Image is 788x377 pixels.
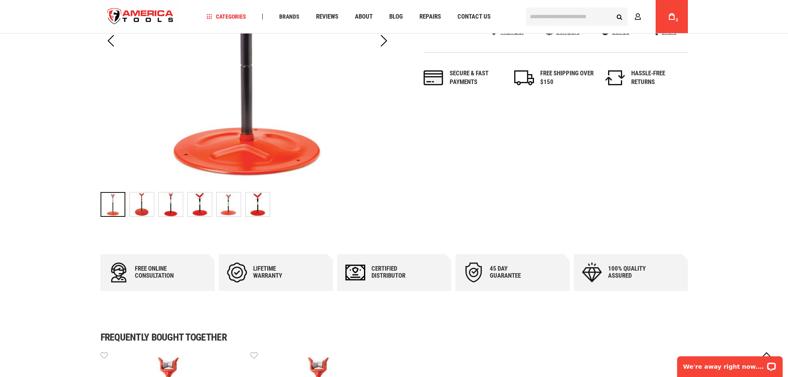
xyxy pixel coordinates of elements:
span: Contact Us [457,14,491,20]
img: RIDGID 42510 92 32" - 41" Adjustable Pipe Support [130,192,154,216]
img: returns [605,70,625,85]
img: payments [424,70,443,85]
img: RIDGID 42510 92 32" - 41" Adjustable Pipe Support [188,192,212,216]
span: Wish List [501,29,524,35]
div: RIDGID 42510 92 32" - 41" Adjustable Pipe Support [216,188,245,221]
div: RIDGID 42510 92 32" - 41" Adjustable Pipe Support [187,188,216,221]
div: RIDGID 42510 92 32" - 41" Adjustable Pipe Support [101,188,129,221]
div: 45 day Guarantee [490,265,539,279]
a: About [351,11,376,22]
img: America Tools [101,1,181,32]
span: Share [661,29,676,35]
h1: Frequently bought together [101,332,688,342]
a: Categories [203,11,250,22]
div: RIDGID 42510 92 32" - 41" Adjustable Pipe Support [158,188,187,221]
span: 0 [676,18,678,22]
div: HASSLE-FREE RETURNS [631,69,685,87]
a: store logo [101,1,181,32]
div: FREE SHIPPING OVER $150 [540,69,594,87]
div: Certified Distributor [371,265,421,279]
a: Brands [275,11,303,22]
div: Lifetime warranty [253,265,303,279]
div: Free online consultation [135,265,184,279]
div: 100% quality assured [608,265,658,279]
a: Repairs [416,11,445,22]
span: Reviews [316,14,338,20]
span: Blog [389,14,403,20]
img: RIDGID 42510 92 32" - 41" Adjustable Pipe Support [159,192,183,216]
img: RIDGID 42510 92 32" - 41" Adjustable Pipe Support [217,192,241,216]
iframe: LiveChat chat widget [672,351,788,377]
a: Contact Us [454,11,494,22]
div: RIDGID 42510 92 32" - 41" Adjustable Pipe Support [129,188,158,221]
img: shipping [514,70,534,85]
a: Reviews [312,11,342,22]
span: About [355,14,373,20]
span: Categories [206,14,246,19]
div: Secure & fast payments [450,69,503,87]
div: RIDGID 42510 92 32" - 41" Adjustable Pipe Support [245,188,270,221]
span: Compare [556,29,580,35]
button: Search [612,9,628,24]
span: Brands [279,14,299,19]
span: Call Us [612,29,629,35]
span: Repairs [419,14,441,20]
a: Blog [386,11,407,22]
img: RIDGID 42510 92 32" - 41" Adjustable Pipe Support [246,192,270,216]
